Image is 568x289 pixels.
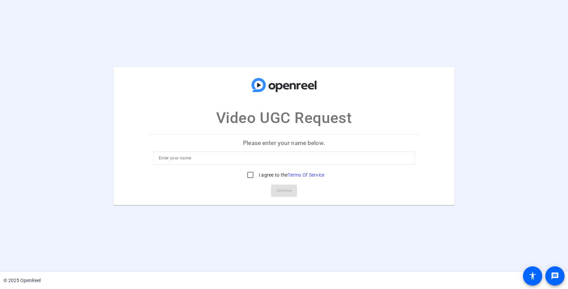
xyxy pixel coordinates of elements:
[250,74,319,96] img: company-logo
[3,277,41,284] div: © 2025 OpenReel
[551,272,559,280] mat-icon: message
[159,154,409,162] input: Enter your name
[257,171,325,178] label: I agree to the
[148,135,420,151] p: Please enter your name below.
[216,107,352,129] p: Video UGC Request
[528,272,537,280] mat-icon: accessibility
[288,172,324,178] a: Terms Of Service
